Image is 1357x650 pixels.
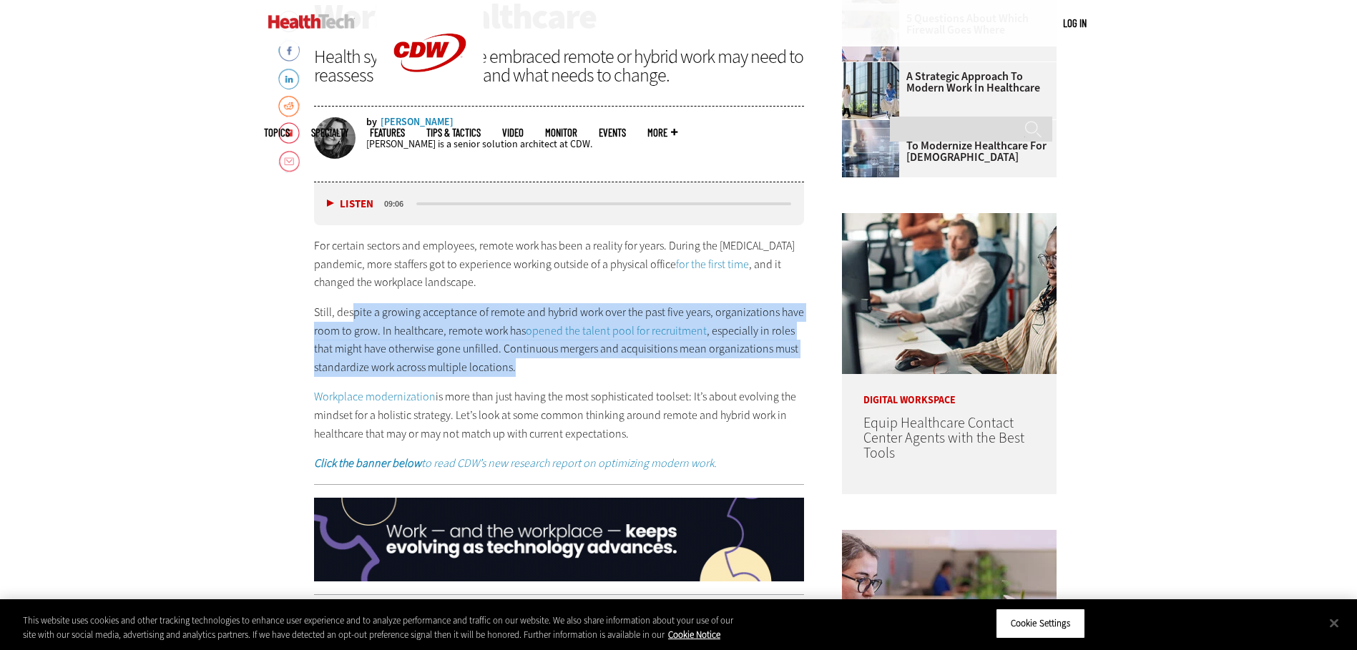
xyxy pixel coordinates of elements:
[311,127,348,138] span: Specialty
[314,388,805,443] p: is more than just having the most sophisticated toolset: It’s about evolving the mindset for a ho...
[314,237,805,292] p: For certain sectors and employees, remote work has been a reality for years. During the [MEDICAL_...
[268,14,355,29] img: Home
[1318,607,1350,639] button: Close
[842,374,1057,405] p: Digital Workspace
[502,127,524,138] a: Video
[382,197,414,210] div: duration
[647,127,677,138] span: More
[676,257,749,272] a: for the first time
[842,120,899,177] img: Electronic health records
[842,213,1057,374] img: Contact center
[842,120,906,132] a: Electronic health records
[327,199,373,210] button: Listen
[314,303,805,376] p: Still, despite a growing acceptance of remote and hybrid work over the past five years, organizat...
[314,389,436,404] a: Workplace modernization
[1063,16,1087,31] div: User menu
[314,456,717,471] a: Click the banner belowto read CDW’s new research report on optimizing modern work.
[668,629,720,641] a: More information about your privacy
[314,456,717,471] em: to read CDW’s new research report on optimizing modern work.
[1063,16,1087,29] a: Log in
[264,127,290,138] span: Topics
[863,413,1024,463] a: Equip Healthcare Contact Center Agents with the Best Tools
[376,94,484,109] a: CDW
[996,609,1085,639] button: Cookie Settings
[426,127,481,138] a: Tips & Tactics
[599,127,626,138] a: Events
[314,182,805,225] div: media player
[526,323,707,338] a: opened the talent pool for recruitment
[23,614,746,641] div: This website uses cookies and other tracking technologies to enhance user experience and to analy...
[370,127,405,138] a: Features
[314,456,421,471] strong: Click the banner below
[842,129,1048,163] a: IHS’s PATH EHR Rollout Aims to Modernize Healthcare for [DEMOGRAPHIC_DATA]
[314,498,805,582] img: x_wpmod_q425_animated_click_desktop_01
[545,127,577,138] a: MonITor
